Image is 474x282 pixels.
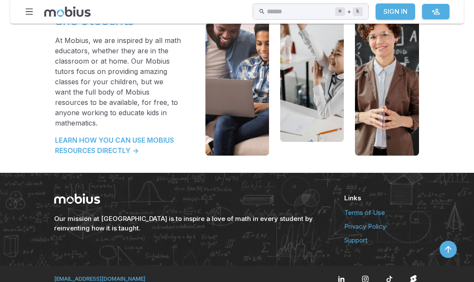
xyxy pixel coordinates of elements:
[54,275,145,282] a: [EMAIL_ADDRESS][DOMAIN_NAME]
[344,193,420,203] h6: Links
[376,3,415,20] a: Sign In
[55,135,181,156] a: LEARN HOW YOU CAN USE MOBIUS RESOURCES DIRECTLY ->
[353,7,363,16] kbd: k
[344,236,420,245] a: Support
[335,7,345,16] kbd: ⌘
[344,222,420,231] a: Privacy Policy
[55,35,181,128] p: At Mobius, we are inspired by all math educators, whether they are in the classroom or at home. O...
[54,214,324,233] h6: Our mission at [GEOGRAPHIC_DATA] is to inspire a love of math in every student by reinventing how...
[344,208,420,218] a: Terms of Use
[335,6,363,17] div: +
